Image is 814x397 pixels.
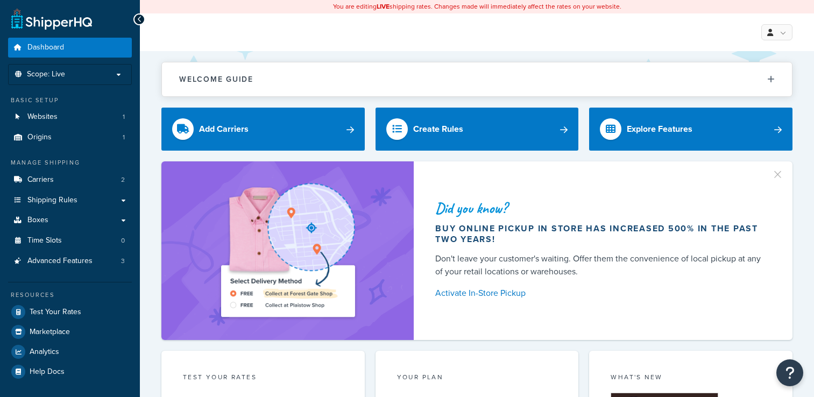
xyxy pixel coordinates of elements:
span: 1 [123,133,125,142]
span: 2 [121,175,125,185]
a: Boxes [8,210,132,230]
span: 3 [121,257,125,266]
a: Create Rules [376,108,579,151]
a: Time Slots0 [8,231,132,251]
span: Help Docs [30,367,65,377]
span: Scope: Live [27,70,65,79]
span: Websites [27,112,58,122]
a: Shipping Rules [8,190,132,210]
a: Activate In-Store Pickup [435,286,767,301]
span: Advanced Features [27,257,93,266]
div: Did you know? [435,201,767,216]
span: Origins [27,133,52,142]
button: Welcome Guide [162,62,792,96]
li: Advanced Features [8,251,132,271]
li: Websites [8,107,132,127]
img: ad-shirt-map-b0359fc47e01cab431d101c4b569394f6a03f54285957d908178d52f29eb9668.png [190,178,385,324]
span: Shipping Rules [27,196,77,205]
b: LIVE [377,2,390,11]
div: Create Rules [413,122,463,137]
a: Test Your Rates [8,302,132,322]
div: Don't leave your customer's waiting. Offer them the convenience of local pickup at any of your re... [435,252,767,278]
span: Analytics [30,348,59,357]
a: Advanced Features3 [8,251,132,271]
div: Add Carriers [199,122,249,137]
a: Carriers2 [8,170,132,190]
li: Time Slots [8,231,132,251]
a: Websites1 [8,107,132,127]
li: Origins [8,127,132,147]
h2: Welcome Guide [179,75,253,83]
a: Dashboard [8,38,132,58]
div: Your Plan [397,372,557,385]
a: Add Carriers [161,108,365,151]
li: Carriers [8,170,132,190]
span: 1 [123,112,125,122]
span: Marketplace [30,328,70,337]
div: Buy online pickup in store has increased 500% in the past two years! [435,223,767,245]
div: Manage Shipping [8,158,132,167]
span: Boxes [27,216,48,225]
div: What's New [611,372,771,385]
span: Test Your Rates [30,308,81,317]
div: Test your rates [183,372,343,385]
div: Resources [8,290,132,300]
span: Time Slots [27,236,62,245]
a: Explore Features [589,108,792,151]
a: Origins1 [8,127,132,147]
span: Dashboard [27,43,64,52]
a: Help Docs [8,362,132,381]
button: Open Resource Center [776,359,803,386]
a: Marketplace [8,322,132,342]
span: 0 [121,236,125,245]
span: Carriers [27,175,54,185]
a: Analytics [8,342,132,361]
div: Explore Features [627,122,692,137]
div: Basic Setup [8,96,132,105]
